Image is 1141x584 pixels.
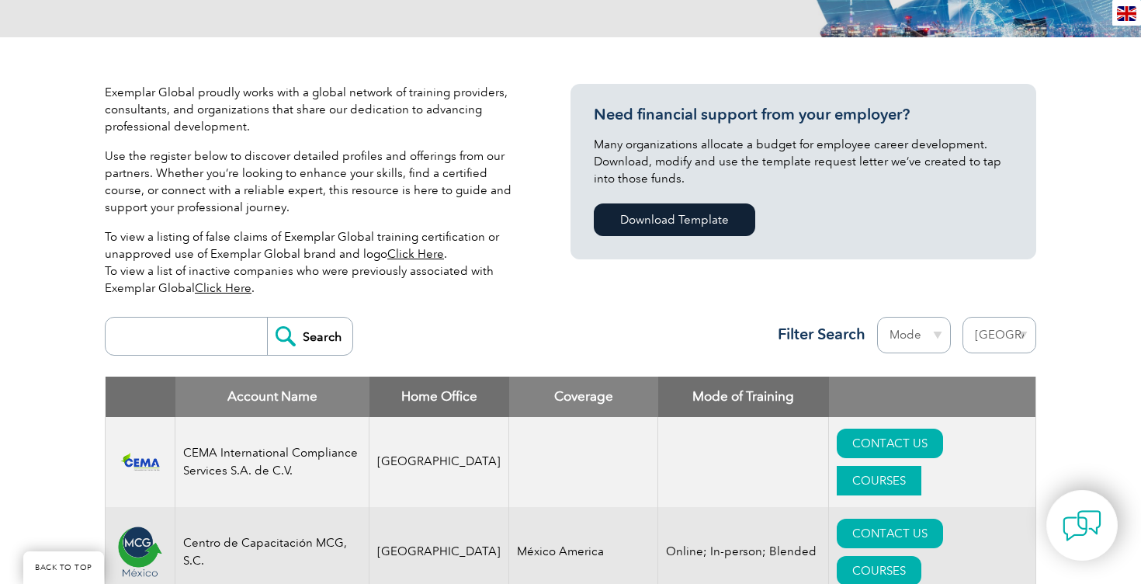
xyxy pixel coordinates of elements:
th: Mode of Training: activate to sort column ascending [658,377,829,417]
img: 21edb52b-d01a-eb11-a813-000d3ae11abd-logo.png [113,525,167,579]
h3: Need financial support from your employer? [594,105,1013,124]
p: Exemplar Global proudly works with a global network of training providers, consultants, and organ... [105,84,524,135]
a: Click Here [387,247,444,261]
p: Many organizations allocate a budget for employee career development. Download, modify and use th... [594,136,1013,187]
a: Download Template [594,203,755,236]
td: [GEOGRAPHIC_DATA] [369,417,509,507]
img: f4e4f87f-e3f1-ee11-904b-002248931104-logo.png [113,448,167,475]
td: CEMA International Compliance Services S.A. de C.V. [175,417,369,507]
th: Coverage: activate to sort column ascending [509,377,658,417]
p: To view a listing of false claims of Exemplar Global training certification or unapproved use of ... [105,228,524,297]
h3: Filter Search [768,325,865,344]
img: contact-chat.png [1063,506,1101,545]
a: CONTACT US [837,519,943,548]
th: Home Office: activate to sort column ascending [369,377,509,417]
img: en [1117,6,1136,21]
input: Search [267,318,352,355]
a: BACK TO TOP [23,551,104,584]
a: COURSES [837,466,921,495]
a: Click Here [195,281,251,295]
p: Use the register below to discover detailed profiles and offerings from our partners. Whether you... [105,148,524,216]
th: : activate to sort column ascending [829,377,1036,417]
a: CONTACT US [837,429,943,458]
th: Account Name: activate to sort column descending [175,377,369,417]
